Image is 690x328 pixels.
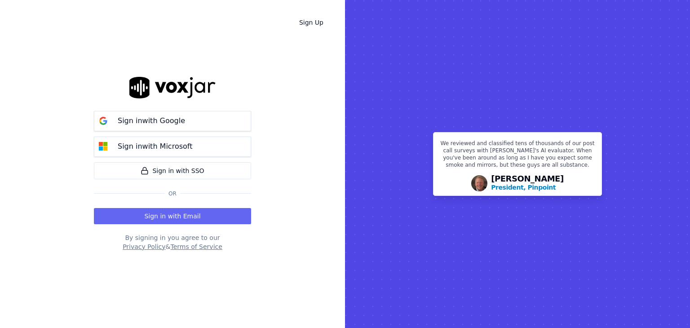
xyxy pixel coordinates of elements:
[491,175,564,192] div: [PERSON_NAME]
[123,242,165,251] button: Privacy Policy
[491,183,556,192] p: President, Pinpoint
[94,208,251,224] button: Sign in with Email
[439,140,596,172] p: We reviewed and classified tens of thousands of our post call surveys with [PERSON_NAME]'s AI eva...
[94,162,251,179] a: Sign in with SSO
[94,137,112,155] img: microsoft Sign in button
[129,77,216,98] img: logo
[165,190,180,197] span: Or
[94,137,251,157] button: Sign inwith Microsoft
[292,14,331,31] a: Sign Up
[471,175,487,191] img: Avatar
[94,112,112,130] img: google Sign in button
[118,115,185,126] p: Sign in with Google
[94,111,251,131] button: Sign inwith Google
[170,242,222,251] button: Terms of Service
[94,233,251,251] div: By signing in you agree to our &
[118,141,192,152] p: Sign in with Microsoft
